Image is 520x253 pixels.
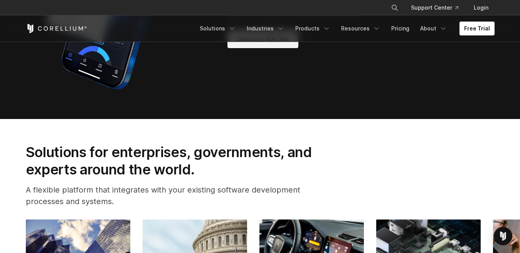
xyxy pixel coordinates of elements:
a: Resources [337,22,385,35]
div: Navigation Menu [382,1,495,15]
p: A flexible platform that integrates with your existing software development processes and systems. [26,184,333,207]
a: Login [468,1,495,15]
a: Support Center [405,1,464,15]
a: Solutions [195,22,241,35]
a: Pricing [387,22,414,35]
a: Corellium Home [26,24,87,33]
button: Search [388,1,402,15]
div: Navigation Menu [195,22,495,35]
a: Industries [242,22,289,35]
a: Products [291,22,335,35]
div: Open Intercom Messenger [494,227,512,245]
a: Free Trial [459,22,495,35]
h2: Solutions for enterprises, governments, and experts around the world. [26,144,333,178]
a: About [416,22,452,35]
